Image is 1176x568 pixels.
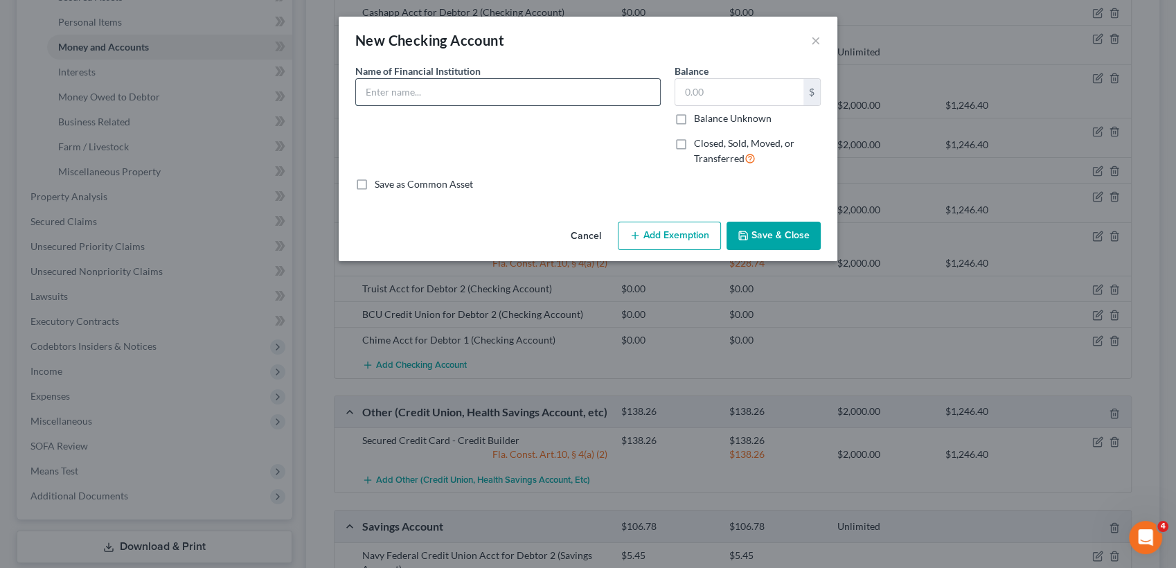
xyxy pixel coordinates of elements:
span: Name of Financial Institution [355,65,481,77]
button: Cancel [560,223,612,251]
div: $ [803,79,820,105]
label: Balance Unknown [694,112,772,125]
div: New Checking Account [355,30,504,50]
span: Closed, Sold, Moved, or Transferred [694,137,794,164]
label: Save as Common Asset [375,177,473,191]
input: Enter name... [356,79,660,105]
button: Add Exemption [618,222,721,251]
iframe: Intercom live chat [1129,521,1162,554]
span: 4 [1157,521,1168,532]
label: Balance [675,64,709,78]
input: 0.00 [675,79,803,105]
button: × [811,32,821,48]
button: Save & Close [727,222,821,251]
